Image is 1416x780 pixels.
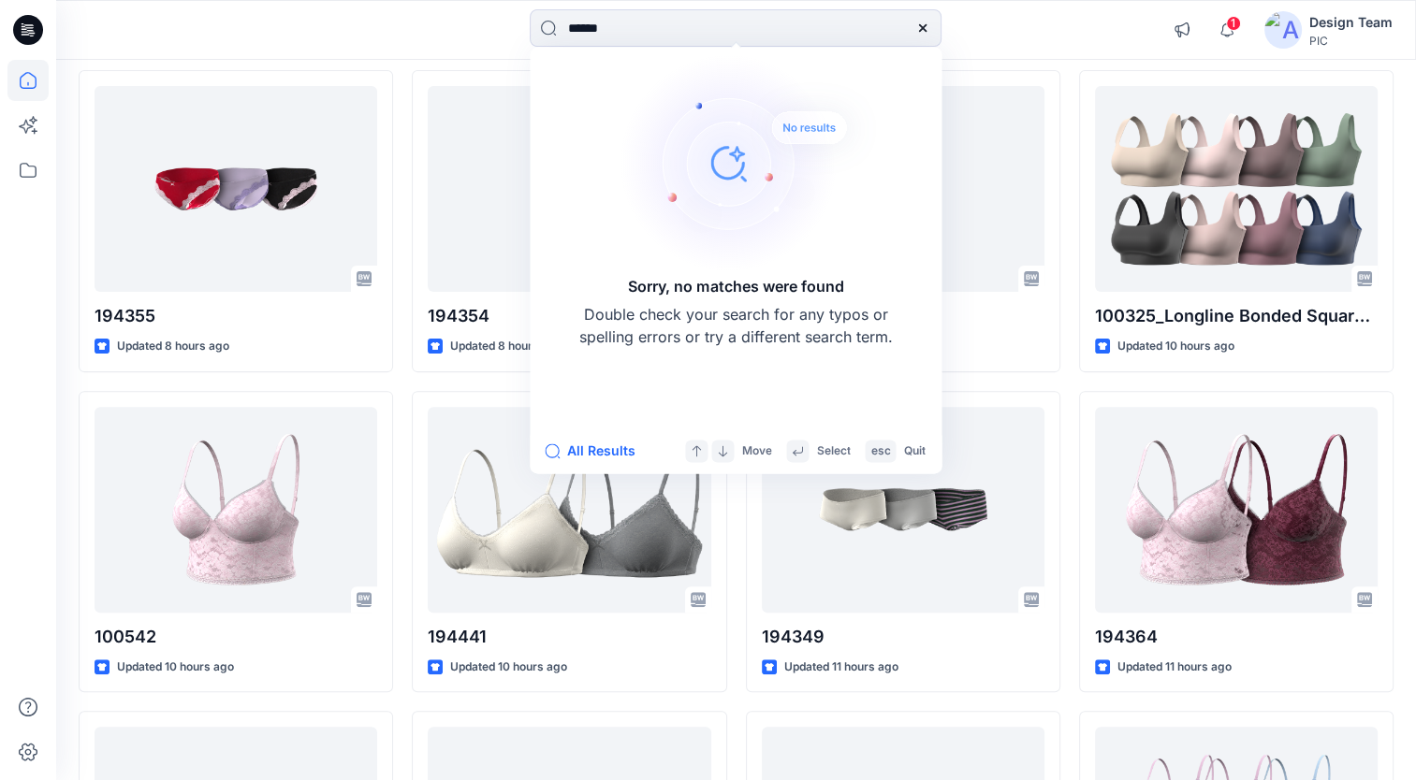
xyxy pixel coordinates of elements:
[762,624,1044,650] p: 194349
[428,303,710,329] p: 194354
[577,303,895,348] p: Double check your search for any typos or spelling errors or try a different search term.
[545,440,648,462] button: All Results
[95,86,377,292] a: 194355
[1117,657,1232,677] p: Updated 11 hours ago
[1095,86,1378,292] a: 100325_Longline Bonded Square Neck Bra
[870,441,890,461] p: esc
[428,624,710,650] p: 194441
[1117,337,1234,356] p: Updated 10 hours ago
[95,407,377,613] a: 100542
[450,657,567,677] p: Updated 10 hours ago
[450,337,562,356] p: Updated 8 hours ago
[741,441,771,461] p: Move
[816,441,850,461] p: Select
[1095,303,1378,329] p: 100325_Longline Bonded Square Neck Bra
[95,303,377,329] p: 194355
[784,657,898,677] p: Updated 11 hours ago
[428,86,710,292] a: 194354
[1095,407,1378,613] a: 194364
[1095,624,1378,650] p: 194364
[1309,11,1393,34] div: Design Team
[117,657,234,677] p: Updated 10 hours ago
[428,407,710,613] a: 194441
[1309,34,1393,48] div: PIC
[1226,16,1241,31] span: 1
[628,275,843,297] h5: Sorry, no matches were found
[1264,11,1302,49] img: avatar
[903,441,925,461] p: Quit
[95,624,377,650] p: 100542
[620,51,882,275] img: Sorry, no matches were found
[117,337,229,356] p: Updated 8 hours ago
[762,407,1044,613] a: 194349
